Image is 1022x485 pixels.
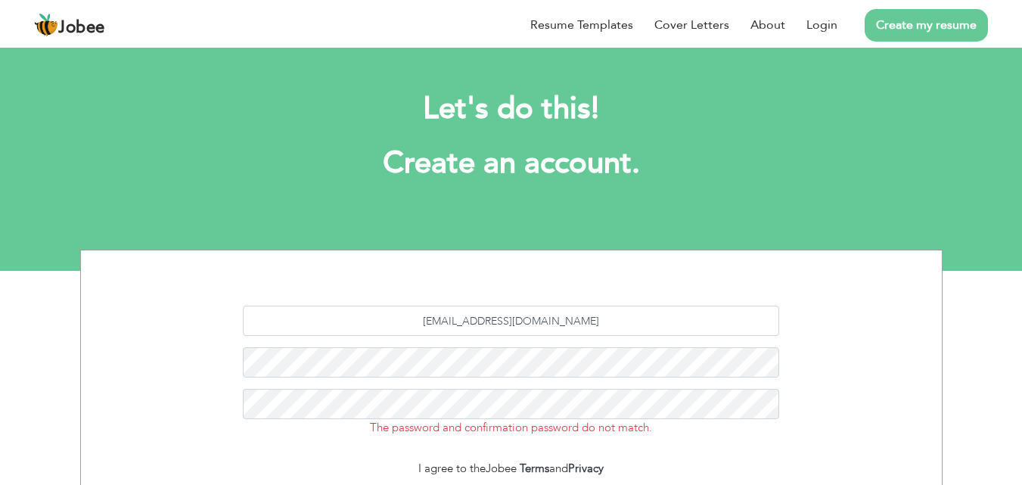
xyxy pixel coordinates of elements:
a: Jobee [34,13,105,37]
a: About [750,16,785,34]
img: jobee.io [34,13,58,37]
input: Email [243,306,779,336]
span: Jobee [486,461,517,476]
a: Terms [520,461,549,476]
h1: Create an account. [103,144,920,183]
a: Privacy [568,461,604,476]
a: Cover Letters [654,16,729,34]
a: Login [806,16,837,34]
a: Resume Templates [530,16,633,34]
div: I agree to the and [92,460,930,477]
h2: Let's do this! [103,89,920,129]
span: The password and confirmation password do not match. [370,420,652,435]
a: Create my resume [865,9,988,42]
span: Jobee [58,20,105,36]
